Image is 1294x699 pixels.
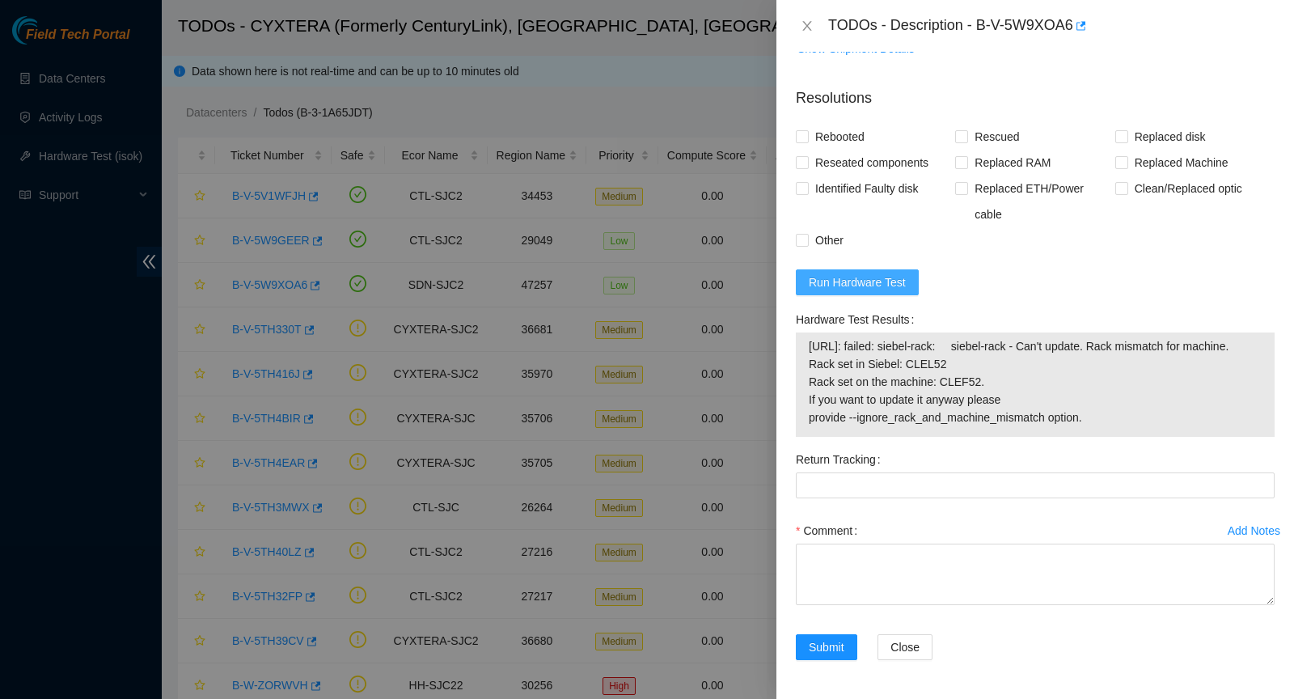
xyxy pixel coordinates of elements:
[1128,176,1249,201] span: Clean/Replaced optic
[796,307,920,333] label: Hardware Test Results
[809,124,871,150] span: Rebooted
[1128,124,1212,150] span: Replaced disk
[809,638,844,656] span: Submit
[796,269,919,295] button: Run Hardware Test
[796,634,857,660] button: Submit
[796,19,818,34] button: Close
[809,227,850,253] span: Other
[1228,525,1280,536] div: Add Notes
[796,544,1275,605] textarea: Comment
[1128,150,1235,176] span: Replaced Machine
[1227,518,1281,544] button: Add Notes
[796,447,887,472] label: Return Tracking
[809,273,906,291] span: Run Hardware Test
[809,337,1262,426] span: [URL]: failed: siebel-rack: siebel-rack - Can't update. Rack mismatch for machine. Rack set in Si...
[968,176,1114,227] span: Replaced ETH/Power cable
[796,518,864,544] label: Comment
[796,74,1275,109] p: Resolutions
[828,13,1275,39] div: TODOs - Description - B-V-5W9XOA6
[877,634,932,660] button: Close
[890,638,920,656] span: Close
[968,150,1057,176] span: Replaced RAM
[801,19,814,32] span: close
[809,150,935,176] span: Reseated components
[796,472,1275,498] input: Return Tracking
[968,124,1025,150] span: Rescued
[809,176,925,201] span: Identified Faulty disk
